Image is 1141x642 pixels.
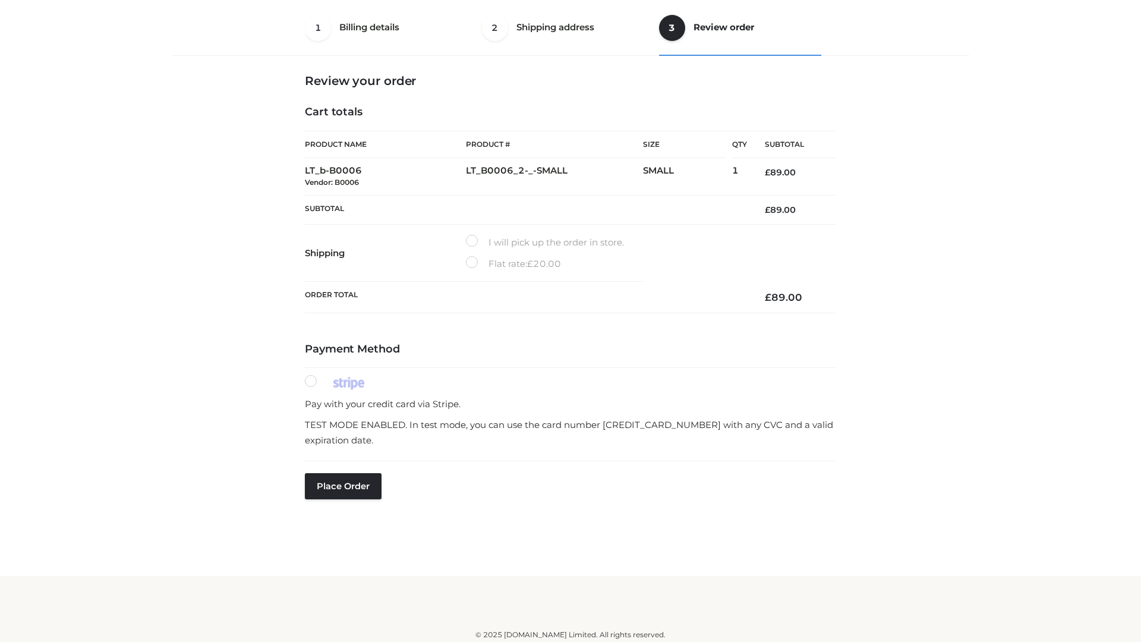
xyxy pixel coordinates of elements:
th: Order Total [305,282,747,313]
button: Place order [305,473,382,499]
bdi: 89.00 [765,204,796,215]
td: SMALL [643,158,732,196]
td: LT_B0006_2-_-SMALL [466,158,643,196]
th: Product # [466,131,643,158]
p: TEST MODE ENABLED. In test mode, you can use the card number [CREDIT_CARD_NUMBER] with any CVC an... [305,417,836,448]
label: I will pick up the order in store. [466,235,624,250]
th: Subtotal [747,131,836,158]
th: Product Name [305,131,466,158]
h3: Review your order [305,74,836,88]
span: £ [765,204,770,215]
th: Size [643,131,726,158]
bdi: 20.00 [527,258,561,269]
p: Pay with your credit card via Stripe. [305,396,836,412]
bdi: 89.00 [765,291,802,303]
th: Qty [732,131,747,158]
td: LT_b-B0006 [305,158,466,196]
th: Shipping [305,225,466,282]
label: Flat rate: [466,256,561,272]
h4: Payment Method [305,343,836,356]
td: 1 [732,158,747,196]
bdi: 89.00 [765,167,796,178]
span: £ [765,291,771,303]
span: £ [765,167,770,178]
div: © 2025 [DOMAIN_NAME] Limited. All rights reserved. [176,629,965,641]
small: Vendor: B0006 [305,178,359,187]
th: Subtotal [305,195,747,224]
span: £ [527,258,533,269]
h4: Cart totals [305,106,836,119]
